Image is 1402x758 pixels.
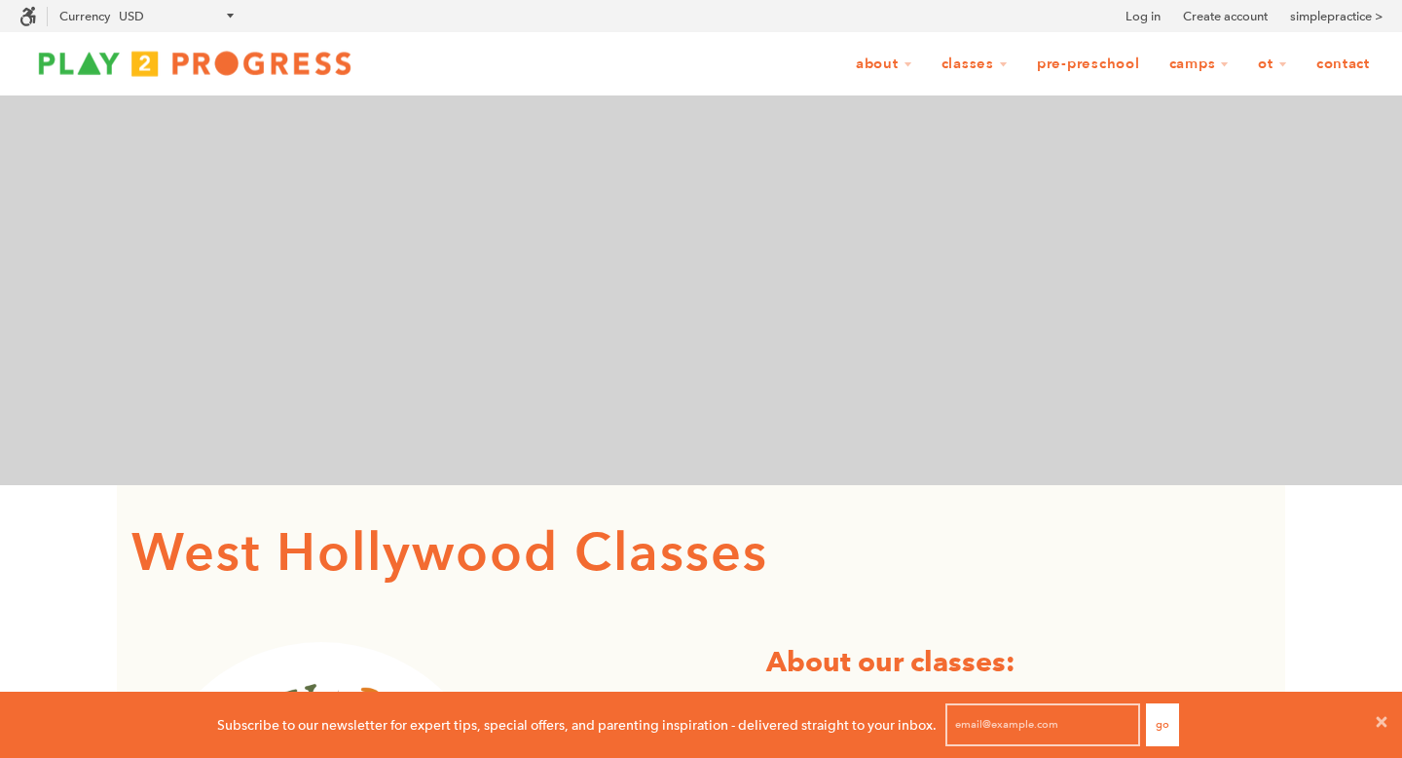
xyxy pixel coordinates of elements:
label: Currency [59,9,110,23]
strong: About our classes: [766,644,1015,679]
a: Contact [1304,46,1383,83]
a: Log in [1125,7,1161,26]
a: OT [1245,46,1300,83]
a: simplepractice > [1290,7,1383,26]
a: Camps [1157,46,1242,83]
img: Play2Progress logo [19,44,370,83]
h1: West Hollywood Classes [131,514,1271,593]
input: email@example.com [945,703,1140,746]
a: Pre-Preschool [1024,46,1153,83]
a: Classes [929,46,1020,83]
a: Create account [1183,7,1268,26]
a: About [843,46,925,83]
button: Go [1146,703,1179,746]
p: Subscribe to our newsletter for expert tips, special offers, and parenting inspiration - delivere... [217,714,937,736]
